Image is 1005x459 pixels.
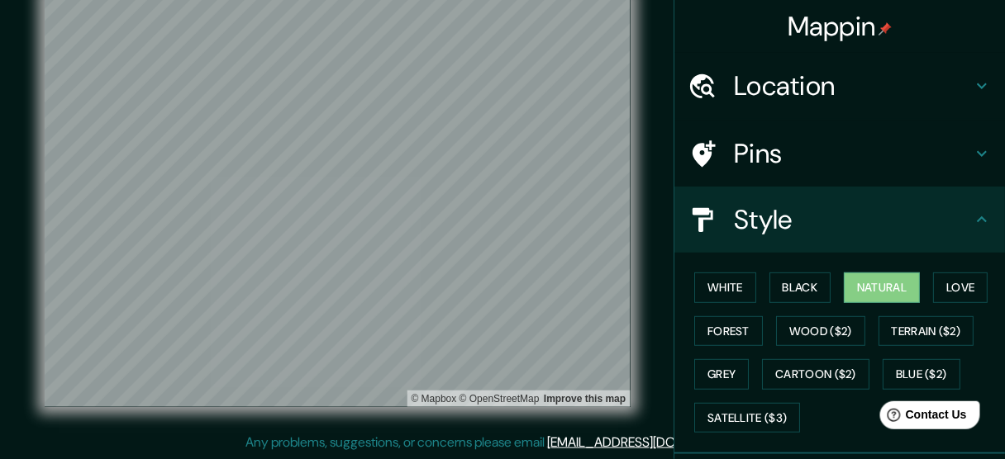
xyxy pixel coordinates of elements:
[769,272,831,303] button: Black
[547,433,751,451] a: [EMAIL_ADDRESS][DOMAIN_NAME]
[734,203,972,236] h4: Style
[776,316,865,347] button: Wood ($2)
[883,359,960,390] button: Blue ($2)
[694,316,763,347] button: Forest
[734,137,972,170] h4: Pins
[694,272,756,303] button: White
[694,403,800,433] button: Satellite ($3)
[762,359,869,390] button: Cartoon ($2)
[674,187,1005,253] div: Style
[788,10,893,43] h4: Mappin
[844,272,920,303] button: Natural
[858,395,987,441] iframe: Help widget launcher
[412,393,457,405] a: Mapbox
[734,69,972,102] h4: Location
[245,433,754,452] p: Any problems, suggestions, or concerns please email .
[879,22,892,35] img: pin-icon.png
[460,393,540,405] a: OpenStreetMap
[544,393,626,405] a: Map feedback
[674,121,1005,187] div: Pins
[879,316,974,347] button: Terrain ($2)
[674,53,1005,119] div: Location
[694,359,749,390] button: Grey
[933,272,988,303] button: Love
